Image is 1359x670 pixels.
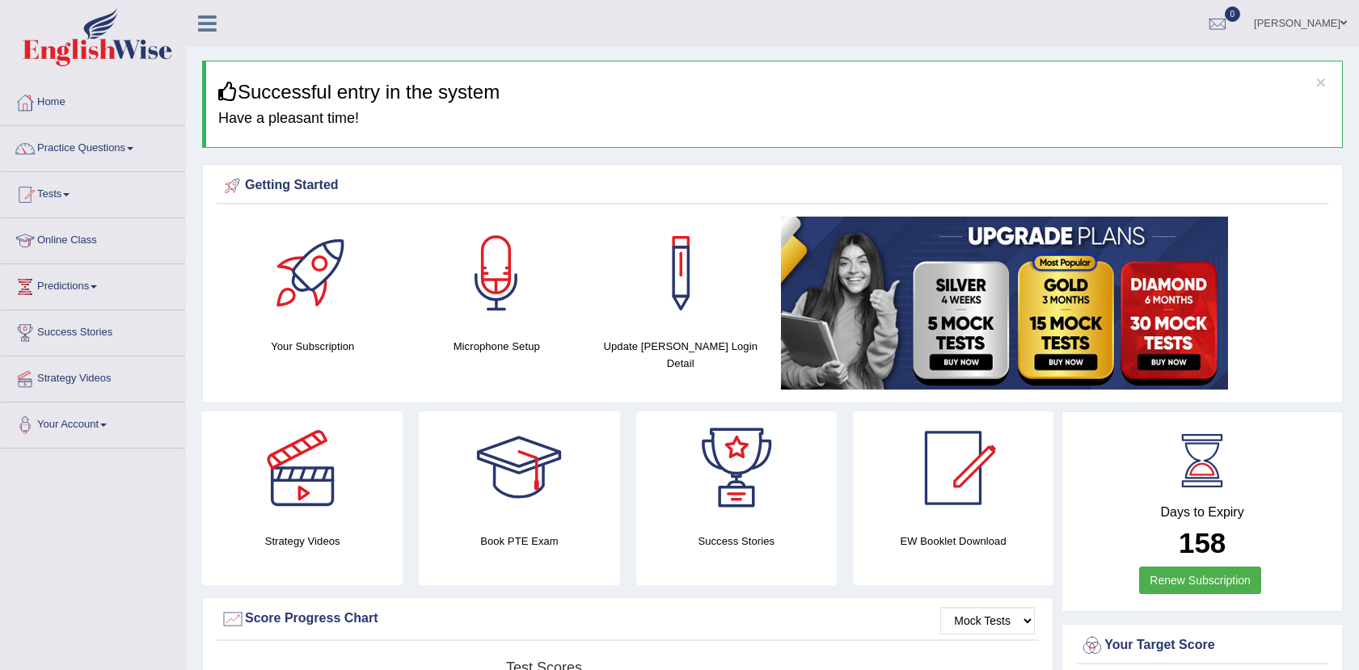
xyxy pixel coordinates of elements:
div: Score Progress Chart [221,607,1035,631]
h3: Successful entry in the system [218,82,1330,103]
h4: Strategy Videos [202,533,403,550]
span: 0 [1225,6,1241,22]
a: Practice Questions [1,126,185,166]
div: Getting Started [221,174,1324,198]
button: × [1316,74,1326,91]
h4: Days to Expiry [1080,505,1324,520]
h4: Update [PERSON_NAME] Login Detail [597,338,765,372]
a: Strategy Videos [1,356,185,397]
h4: Microphone Setup [413,338,581,355]
b: 158 [1179,527,1226,558]
h4: Success Stories [636,533,837,550]
div: Your Target Score [1080,634,1324,658]
a: Home [1,80,185,120]
h4: Your Subscription [229,338,397,355]
h4: EW Booklet Download [853,533,1053,550]
a: Success Stories [1,310,185,351]
h4: Book PTE Exam [419,533,619,550]
h4: Have a pleasant time! [218,111,1330,127]
a: Renew Subscription [1139,567,1261,594]
a: Tests [1,172,185,213]
img: small5.jpg [781,217,1228,390]
a: Online Class [1,218,185,259]
a: Predictions [1,264,185,305]
a: Your Account [1,402,185,443]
